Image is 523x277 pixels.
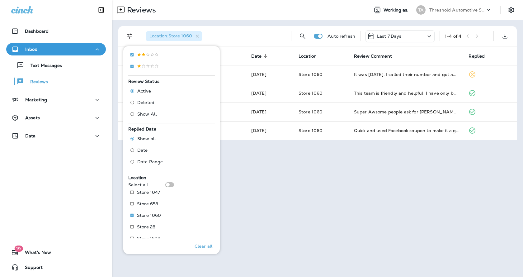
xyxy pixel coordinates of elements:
div: Quick and used Facebook coupon to make it a great price! [354,127,459,134]
button: Export as CSV [499,30,511,42]
span: Store 1060 [299,128,323,133]
span: Date Range [137,159,163,164]
div: Location:Store 1060 [146,31,202,41]
span: Review Comment [354,54,392,59]
button: Marketing [6,93,106,106]
p: Text Messages [24,63,62,69]
div: Filters [123,42,220,254]
button: Collapse Sidebar [92,4,110,16]
p: Store 1508 [137,236,160,241]
span: Store 1060 [299,90,323,96]
span: Date [251,54,262,59]
p: Dashboard [25,29,49,34]
button: Support [6,261,106,274]
span: Replied [469,54,485,59]
span: Location [128,175,146,180]
span: Review Status [128,79,159,84]
button: Reviews [6,75,106,88]
button: Data [6,130,106,142]
span: Location [299,53,325,59]
span: What's New [19,250,51,257]
span: Date [137,148,148,153]
button: Settings [506,4,517,16]
p: Auto refresh [327,34,355,39]
p: Data [25,133,36,138]
span: Show all [137,136,156,141]
span: Support [19,265,43,272]
span: Location [299,54,317,59]
p: Reviews [125,5,156,15]
p: Last 7 Days [377,34,402,39]
p: Assets [25,115,40,120]
button: Clear all [192,238,215,254]
div: This team is friendly and helpful. I have only been here twice but they have been amazing each ti... [354,90,459,96]
button: Search Reviews [296,30,309,42]
div: TA [416,5,426,15]
p: Select all [128,182,148,187]
p: Clear all [195,244,212,249]
span: Active [137,88,151,93]
span: Replied [469,53,493,59]
span: Show All [137,112,157,117]
span: Deleted [137,100,154,105]
p: Store 28 [137,224,155,229]
p: Threshold Automotive Service dba Grease Monkey [429,7,485,12]
span: Working as: [384,7,410,13]
span: Store 1060 [299,109,323,115]
p: Reviews [24,79,48,85]
div: 1 - 4 of 4 [445,34,461,39]
span: Date [251,53,270,59]
p: Store 1060 [137,213,161,218]
span: Location : Store 1060 [149,33,192,39]
button: Filters [123,30,136,42]
div: It was Labor Day. I called their number and got an automated receptionist. I asked the receptioni... [354,71,459,78]
button: Assets [6,112,106,124]
button: Inbox [6,43,106,55]
p: Store 1047 [137,190,160,195]
td: [DATE] [246,121,294,140]
td: [DATE] [246,65,294,84]
button: 19What's New [6,246,106,259]
button: Text Messages [6,59,106,72]
td: [DATE] [246,103,294,121]
p: Store 658 [137,201,158,206]
button: Dashboard [6,25,106,37]
td: [DATE] [246,84,294,103]
span: Store 1060 [299,72,323,77]
p: Inbox [25,47,37,52]
span: Replied Date [128,126,156,132]
span: 19 [14,246,23,252]
p: Marketing [25,97,47,102]
span: Review Comment [354,53,400,59]
div: Super Awsome people ask for Joseph and Nick they are so amazing and treated us like kings totally... [354,109,459,115]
